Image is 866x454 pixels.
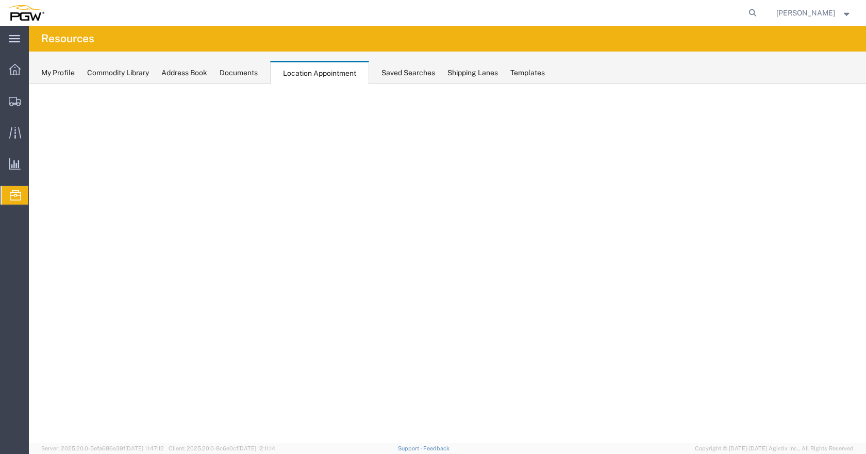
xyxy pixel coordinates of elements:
[41,445,164,451] span: Server: 2025.20.0-5efa686e39f
[125,445,164,451] span: [DATE] 11:47:12
[695,444,854,453] span: Copyright © [DATE]-[DATE] Agistix Inc., All Rights Reserved
[7,5,44,21] img: logo
[398,445,424,451] a: Support
[776,7,852,19] button: [PERSON_NAME]
[238,445,275,451] span: [DATE] 12:11:14
[423,445,449,451] a: Feedback
[29,84,866,443] iframe: FS Legacy Container
[41,68,75,78] div: My Profile
[41,26,94,52] h4: Resources
[161,68,207,78] div: Address Book
[270,61,369,85] div: Location Appointment
[169,445,275,451] span: Client: 2025.20.0-8c6e0cf
[447,68,498,78] div: Shipping Lanes
[87,68,149,78] div: Commodity Library
[510,68,545,78] div: Templates
[220,68,258,78] div: Documents
[381,68,435,78] div: Saved Searches
[776,7,835,19] span: Brandy Shannon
